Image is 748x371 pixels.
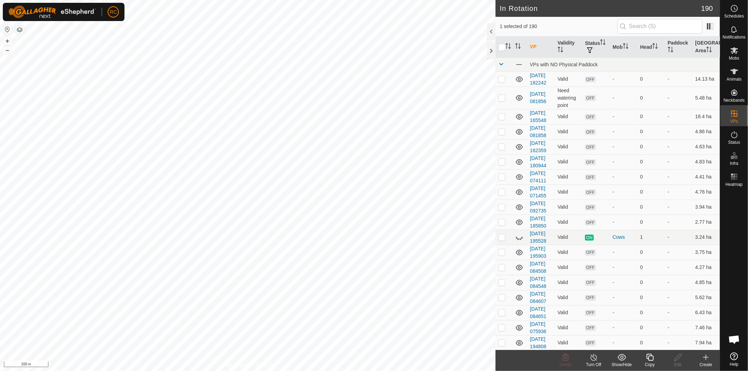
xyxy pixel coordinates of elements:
span: OFF [585,174,595,180]
th: [GEOGRAPHIC_DATA] Area [692,36,720,58]
p-sorticon: Activate to sort [558,48,563,53]
td: 7.46 ha [692,320,720,335]
td: 0 [637,320,665,335]
td: Valid [555,260,582,275]
span: 1 selected of 190 [500,23,618,30]
td: - [665,245,693,260]
td: 3.94 ha [692,200,720,215]
td: 0 [637,260,665,275]
td: 0 [637,154,665,169]
span: ON [585,235,593,241]
th: Status [582,36,610,58]
th: Paddock [665,36,693,58]
td: Need watering point [555,87,582,109]
td: - [665,200,693,215]
td: - [665,124,693,139]
td: 0 [637,335,665,350]
a: [DATE] 084508 [530,261,546,274]
a: [DATE] 182242 [530,73,546,86]
span: OFF [585,189,595,195]
a: [DATE] 165548 [530,110,546,123]
div: Turn Off [580,362,608,368]
div: Edit [664,362,692,368]
button: – [3,46,12,54]
span: OFF [585,250,595,256]
td: 18.4 ha [692,109,720,124]
td: - [665,275,693,290]
span: OFF [585,295,595,301]
span: OFF [585,95,595,101]
div: - [613,128,635,135]
div: - [613,173,635,181]
a: [DATE] 162359 [530,140,546,153]
span: OFF [585,280,595,286]
div: Create [692,362,720,368]
td: 0 [637,139,665,154]
td: 4.63 ha [692,139,720,154]
span: Status [728,140,740,144]
td: - [665,139,693,154]
td: 0 [637,290,665,305]
td: 1 [637,230,665,245]
a: [DATE] 074111 [530,170,546,183]
span: RC [110,8,117,16]
div: - [613,339,635,346]
td: Valid [555,139,582,154]
span: OFF [585,76,595,82]
td: 4.41 ha [692,169,720,184]
td: - [665,260,693,275]
td: 4.86 ha [692,124,720,139]
td: Valid [555,290,582,305]
p-sorticon: Activate to sort [505,44,511,50]
td: Valid [555,109,582,124]
td: 0 [637,169,665,184]
td: Valid [555,72,582,87]
span: Help [730,362,739,366]
td: Valid [555,230,582,245]
a: Privacy Policy [220,362,247,368]
td: Valid [555,124,582,139]
td: - [665,87,693,109]
td: - [665,72,693,87]
th: VP [527,36,555,58]
td: 0 [637,200,665,215]
td: Valid [555,275,582,290]
td: 0 [637,184,665,200]
span: OFF [585,220,595,225]
td: Valid [555,335,582,350]
td: 4.83 ha [692,154,720,169]
td: 6.43 ha [692,305,720,320]
div: - [613,113,635,120]
span: OFF [585,340,595,346]
td: 4.76 ha [692,184,720,200]
span: Mobs [729,56,739,60]
a: Help [720,350,748,369]
a: [DATE] 195903 [530,246,546,259]
td: 7.94 ha [692,335,720,350]
span: Schedules [724,14,744,18]
div: - [613,309,635,316]
a: [DATE] 195528 [530,231,546,244]
td: 0 [637,305,665,320]
div: - [613,279,635,286]
p-sorticon: Activate to sort [623,44,628,50]
span: Neckbands [723,98,744,102]
th: Head [637,36,665,58]
div: - [613,294,635,301]
td: 14.13 ha [692,72,720,87]
div: - [613,203,635,211]
h2: In Rotation [500,4,701,13]
p-sorticon: Activate to sort [706,48,712,53]
td: 4.27 ha [692,260,720,275]
a: [DATE] 194808 [530,336,546,349]
td: - [665,335,693,350]
a: [DATE] 081858 [530,125,546,138]
span: OFF [585,204,595,210]
button: Reset Map [3,25,12,34]
div: - [613,249,635,256]
td: - [665,109,693,124]
a: [DATE] 185850 [530,216,546,229]
span: OFF [585,265,595,271]
td: - [665,290,693,305]
p-sorticon: Activate to sort [515,44,521,50]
